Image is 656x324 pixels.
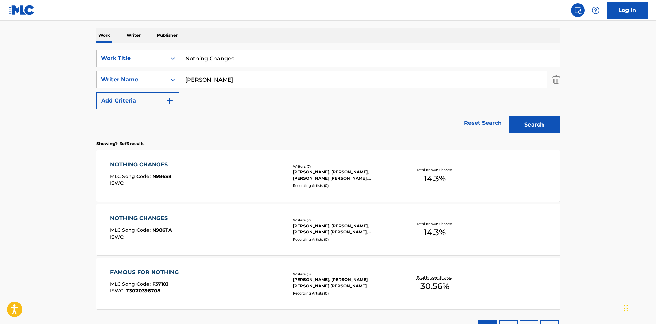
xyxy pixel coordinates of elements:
[293,223,396,235] div: [PERSON_NAME], [PERSON_NAME], [PERSON_NAME] [PERSON_NAME], [PERSON_NAME], [PERSON_NAME], [PERSON_...
[461,116,505,131] a: Reset Search
[110,288,126,294] span: ISWC :
[110,173,152,179] span: MLC Song Code :
[101,75,163,84] div: Writer Name
[110,281,152,287] span: MLC Song Code :
[420,280,449,292] span: 30.56 %
[552,71,560,88] img: Delete Criterion
[96,258,560,309] a: FAMOUS FOR NOTHINGMLC Song Code:F3718JISWC:T3070396708Writers (3)[PERSON_NAME], [PERSON_NAME] [PE...
[589,3,603,17] div: Help
[110,268,182,276] div: FAMOUS FOR NOTHING
[424,172,446,185] span: 14.3 %
[110,180,126,186] span: ISWC :
[152,173,171,179] span: N986S8
[96,141,144,147] p: Showing 1 - 3 of 3 results
[293,237,396,242] div: Recording Artists ( 0 )
[110,160,171,169] div: NOTHING CHANGES
[96,204,560,255] a: NOTHING CHANGESMLC Song Code:N986TAISWC:Writers (7)[PERSON_NAME], [PERSON_NAME], [PERSON_NAME] [P...
[96,92,179,109] button: Add Criteria
[509,116,560,133] button: Search
[96,28,112,43] p: Work
[571,3,585,17] a: Public Search
[166,97,174,105] img: 9d2ae6d4665cec9f34b9.svg
[110,234,126,240] span: ISWC :
[417,167,453,172] p: Total Known Shares:
[624,298,628,319] div: Drag
[424,226,446,239] span: 14.3 %
[110,227,152,233] span: MLC Song Code :
[96,50,560,137] form: Search Form
[126,288,160,294] span: T3070396708
[622,291,656,324] iframe: Chat Widget
[417,275,453,280] p: Total Known Shares:
[293,218,396,223] div: Writers ( 7 )
[152,227,172,233] span: N986TA
[293,169,396,181] div: [PERSON_NAME], [PERSON_NAME], [PERSON_NAME] [PERSON_NAME], [PERSON_NAME], [PERSON_NAME], [PERSON_...
[592,6,600,14] img: help
[293,291,396,296] div: Recording Artists ( 0 )
[8,5,35,15] img: MLC Logo
[293,164,396,169] div: Writers ( 7 )
[152,281,169,287] span: F3718J
[101,54,163,62] div: Work Title
[293,183,396,188] div: Recording Artists ( 0 )
[293,272,396,277] div: Writers ( 3 )
[96,150,560,202] a: NOTHING CHANGESMLC Song Code:N986S8ISWC:Writers (7)[PERSON_NAME], [PERSON_NAME], [PERSON_NAME] [P...
[574,6,582,14] img: search
[607,2,648,19] a: Log In
[124,28,143,43] p: Writer
[155,28,180,43] p: Publisher
[293,277,396,289] div: [PERSON_NAME], [PERSON_NAME] [PERSON_NAME] [PERSON_NAME]
[110,214,172,223] div: NOTHING CHANGES
[417,221,453,226] p: Total Known Shares:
